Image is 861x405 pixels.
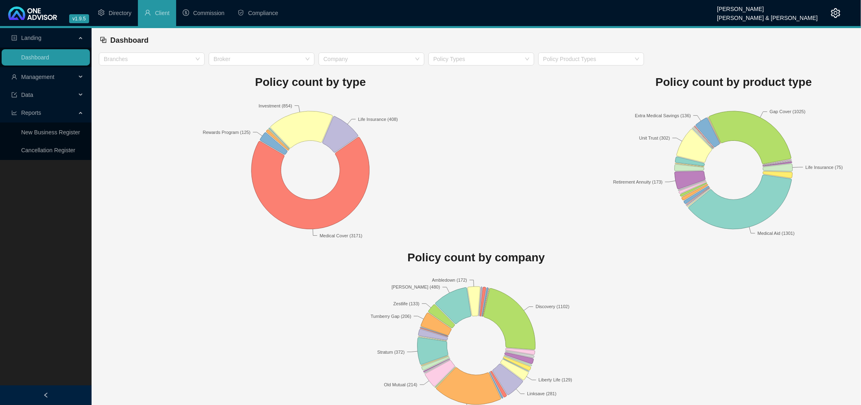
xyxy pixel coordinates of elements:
[11,92,17,98] span: import
[100,36,107,44] span: block
[43,392,49,398] span: left
[21,109,41,116] span: Reports
[99,249,854,267] h1: Policy count by company
[21,35,42,41] span: Landing
[770,109,806,114] text: Gap Cover (1025)
[8,7,57,20] img: 2df55531c6924b55f21c4cf5d4484680-logo-light.svg
[99,73,522,91] h1: Policy count by type
[155,10,170,16] span: Client
[635,113,691,118] text: Extra Medical Savings (136)
[21,129,80,136] a: New Business Register
[21,54,49,61] a: Dashboard
[320,233,363,238] text: Medical Cover (3171)
[717,2,818,11] div: [PERSON_NAME]
[806,164,843,169] text: Life Insurance (75)
[831,8,841,18] span: setting
[527,392,557,396] text: Linksave (281)
[613,180,663,184] text: Retirement Annuity (173)
[183,9,189,16] span: dollar
[384,382,417,387] text: Old Mutual (214)
[69,14,89,23] span: v1.9.5
[259,103,293,108] text: Investment (854)
[21,147,75,153] a: Cancellation Register
[21,92,33,98] span: Data
[358,116,398,121] text: Life Insurance (408)
[11,110,17,116] span: line-chart
[109,10,131,16] span: Directory
[21,74,55,80] span: Management
[432,278,467,282] text: Ambledown (172)
[391,285,440,290] text: [PERSON_NAME] (480)
[371,314,411,319] text: Turnberry Gap (206)
[144,9,151,16] span: user
[203,129,250,134] text: Rewards Program (125)
[539,378,573,383] text: Liberty Life (129)
[11,74,17,80] span: user
[717,11,818,20] div: [PERSON_NAME] & [PERSON_NAME]
[377,350,404,355] text: Stratum (372)
[248,10,278,16] span: Compliance
[98,9,105,16] span: setting
[758,231,795,236] text: Medical Aid (1301)
[393,301,420,306] text: Zestlife (133)
[11,35,17,41] span: profile
[193,10,225,16] span: Commission
[238,9,244,16] span: safety
[536,304,570,309] text: Discovery (1102)
[110,36,149,44] span: Dashboard
[639,136,670,140] text: Unit Trust (302)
